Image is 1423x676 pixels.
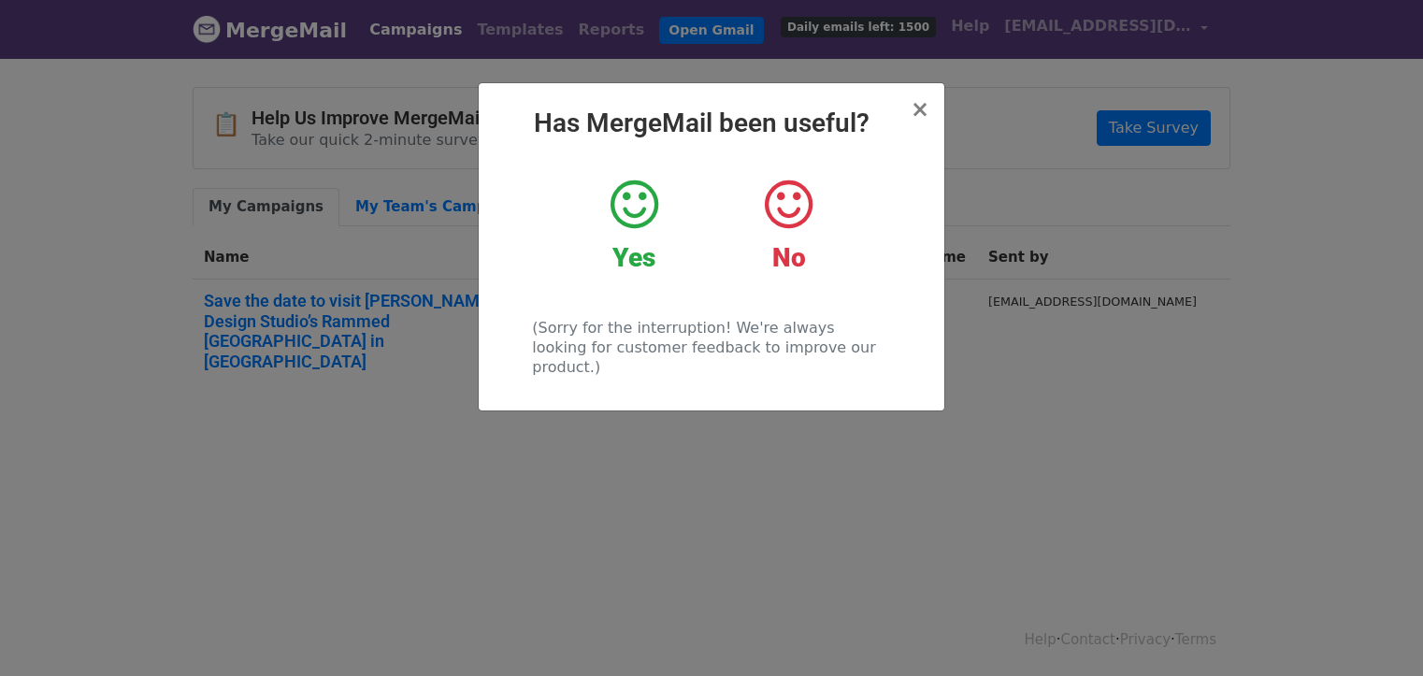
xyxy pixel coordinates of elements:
h2: Has MergeMail been useful? [494,108,929,139]
strong: Yes [612,242,655,273]
a: Yes [571,177,697,274]
span: × [911,96,929,122]
p: (Sorry for the interruption! We're always looking for customer feedback to improve our product.) [532,318,890,377]
button: Close [911,98,929,121]
a: No [726,177,852,274]
strong: No [772,242,806,273]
